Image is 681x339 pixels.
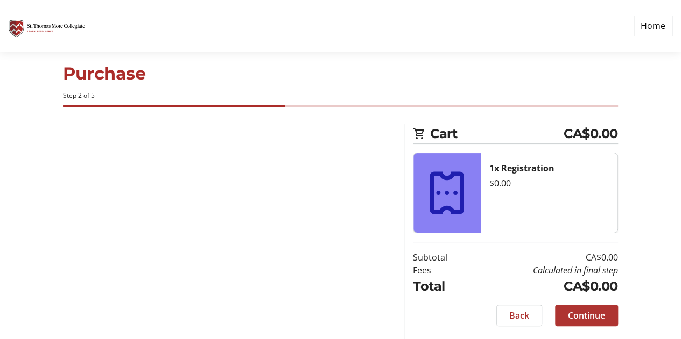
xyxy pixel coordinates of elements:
button: Continue [555,305,618,326]
td: Fees [413,264,472,277]
img: St. Thomas More Collegiate #2's Logo [9,4,85,47]
a: Home [634,16,672,36]
span: Back [509,309,529,322]
div: Step 2 of 5 [63,91,617,100]
span: CA$0.00 [564,124,618,143]
td: Subtotal [413,251,472,264]
strong: 1x Registration [489,162,554,174]
td: CA$0.00 [472,251,618,264]
h1: Purchase [63,61,617,86]
td: Calculated in final step [472,264,618,277]
span: Cart [430,124,564,143]
td: CA$0.00 [472,277,618,296]
td: Total [413,277,472,296]
div: $0.00 [489,177,609,190]
button: Back [496,305,542,326]
span: Continue [568,309,605,322]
